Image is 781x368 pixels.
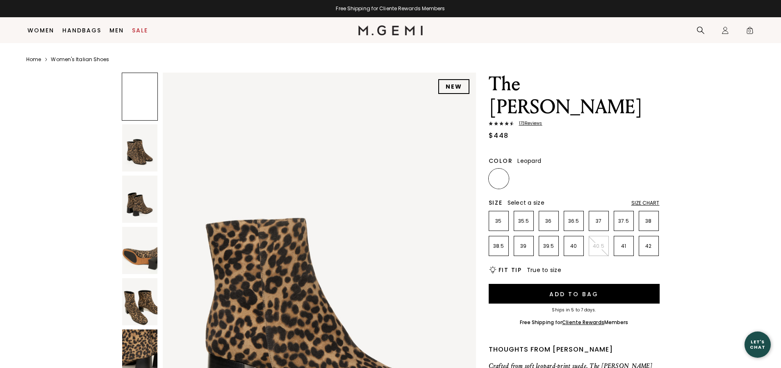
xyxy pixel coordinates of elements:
[614,243,633,249] p: 41
[639,218,658,224] p: 38
[639,243,658,249] p: 42
[590,169,608,188] img: Chocolate Nappa
[489,199,503,206] h2: Size
[51,56,109,63] a: Women's Italian Shoes
[508,199,544,207] span: Select a size
[540,169,558,188] img: Black Nappa
[132,27,148,34] a: Sale
[631,200,660,206] div: Size Chart
[489,158,513,164] h2: Color
[514,121,542,126] span: 173 Review s
[746,28,754,36] span: 0
[489,218,508,224] p: 35
[564,243,583,249] p: 40
[490,169,508,188] img: Leopard
[589,218,608,224] p: 37
[27,27,54,34] a: Women
[489,345,660,354] div: Thoughts from [PERSON_NAME]
[520,319,628,326] div: Free Shipping for Members
[514,218,533,224] p: 35.5
[614,218,633,224] p: 37.5
[562,319,604,326] a: Cliente Rewards
[26,56,41,63] a: Home
[564,218,583,224] p: 36.5
[62,27,101,34] a: Handbags
[489,121,660,128] a: 173Reviews
[517,157,541,165] span: Leopard
[499,267,522,273] h2: Fit Tip
[438,79,469,94] div: NEW
[527,266,561,274] span: True to size
[489,243,508,249] p: 38.5
[539,218,558,224] p: 36
[122,124,157,171] img: The Cristina
[489,308,660,313] div: Ships in 5 to 7 days.
[489,73,660,119] h1: The [PERSON_NAME]
[565,169,583,188] img: Dark Gunmetal Nappa
[745,339,771,350] div: Let's Chat
[514,243,533,249] p: 39
[539,243,558,249] p: 39.5
[109,27,124,34] a: Men
[122,278,157,325] img: The Cristina
[589,243,608,249] p: 40.5
[489,131,509,141] div: $448
[489,284,660,304] button: Add to Bag
[358,25,423,35] img: M.Gemi
[122,227,157,274] img: The Cristina
[515,169,533,188] img: Black Suede
[122,176,157,223] img: The Cristina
